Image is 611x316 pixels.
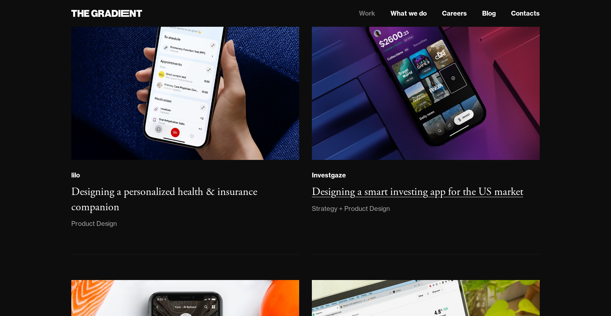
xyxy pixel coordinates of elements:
[359,9,375,18] a: Work
[312,171,346,179] div: Investgaze
[71,185,257,214] h3: Designing a personalized health & insurance companion
[312,204,390,214] div: Strategy + Product Design
[511,9,540,18] a: Contacts
[71,219,117,229] div: Product Design
[442,9,467,18] a: Careers
[482,9,496,18] a: Blog
[312,185,523,199] h3: Designing a smart investing app for the US market
[390,9,427,18] a: What we do
[71,171,80,179] div: lilo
